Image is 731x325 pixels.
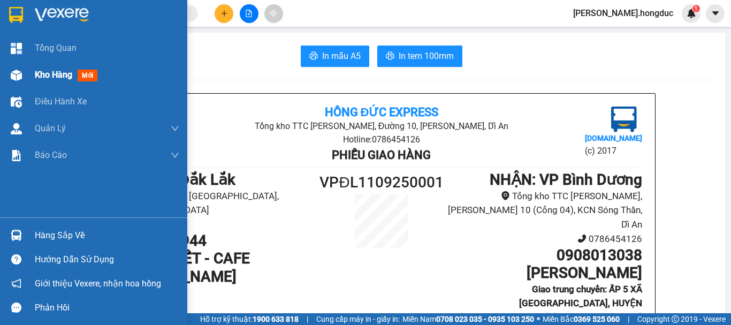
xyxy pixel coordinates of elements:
img: dashboard-icon [11,43,22,54]
span: Điều hành xe [35,95,87,108]
strong: 0369 525 060 [574,315,620,323]
li: Tổng kho TTC [PERSON_NAME], Đường 10, [PERSON_NAME], Dĩ An [208,119,555,133]
span: caret-down [711,9,720,18]
button: file-add [240,4,258,23]
button: aim [264,4,283,23]
span: printer [309,51,318,62]
span: 1 [694,5,698,12]
img: warehouse-icon [11,96,22,108]
span: plus [220,10,228,17]
img: logo.jpg [611,107,637,132]
button: printerIn mẫu A5 [301,46,369,67]
span: [PERSON_NAME].hongduc [565,6,682,20]
div: Hàng sắp về [35,228,179,244]
span: | [307,313,308,325]
b: Phiếu giao hàng [332,148,431,162]
span: | [628,313,629,325]
span: Tổng Quan [35,41,77,55]
sup: 1 [692,5,700,12]
li: (c) 2017 [585,144,642,157]
div: Phản hồi [35,300,179,316]
img: warehouse-icon [11,230,22,241]
div: Hướng dẫn sử dụng [35,252,179,268]
span: In tem 100mm [399,49,454,63]
li: 0786454126 [447,232,642,246]
li: 0389747677 [121,217,316,232]
span: In mẫu A5 [322,49,361,63]
span: question-circle [11,254,21,264]
b: NHẬN : VP Bình Dương [490,171,642,188]
span: environment [501,191,510,200]
span: message [11,303,21,313]
img: icon-new-feature [687,9,696,18]
h1: 0829119944 [121,232,316,250]
span: phone [577,234,587,243]
span: notification [11,278,21,289]
span: down [171,124,179,133]
span: ⚪️ [537,317,540,321]
span: Giới thiệu Vexere, nhận hoa hồng [35,277,161,290]
img: solution-icon [11,150,22,161]
button: printerIn tem 100mm [377,46,462,67]
span: file-add [245,10,253,17]
b: Giao trung chuyển: ẤP 5 XÃ [GEOGRAPHIC_DATA], HUYỆN [GEOGRAPHIC_DATA], [GEOGRAPHIC_DATA] [460,284,642,323]
strong: 1900 633 818 [253,315,299,323]
h1: VPĐL1109250001 [316,171,447,194]
span: mới [78,70,97,81]
span: down [171,151,179,160]
img: warehouse-icon [11,70,22,81]
h1: 0908013038 [447,246,642,264]
span: aim [270,10,277,17]
li: Hotline: 0786454126 [208,133,555,146]
h1: ÁNH TUYẾT - CAFE [PERSON_NAME] [121,250,316,285]
span: Miền Nam [402,313,534,325]
img: warehouse-icon [11,123,22,134]
span: Hỗ trợ kỹ thuật: [200,313,299,325]
button: caret-down [706,4,725,23]
span: Kho hàng [35,70,72,80]
span: copyright [672,315,679,323]
span: Báo cáo [35,148,67,162]
h1: [PERSON_NAME] [447,264,642,282]
li: Tổng kho TTC [PERSON_NAME], [PERSON_NAME] 10 (Cổng 04), KCN Sóng Thần, Dĩ An [447,189,642,232]
button: plus [215,4,233,23]
b: [DOMAIN_NAME] [585,134,642,142]
span: Quản Lý [35,122,66,135]
img: logo-vxr [9,7,23,23]
li: Số nhà 24, Xã [GEOGRAPHIC_DATA], [GEOGRAPHIC_DATA] [121,189,316,217]
span: Cung cấp máy in - giấy in: [316,313,400,325]
span: Miền Bắc [543,313,620,325]
strong: 0708 023 035 - 0935 103 250 [436,315,534,323]
b: Hồng Đức Express [325,105,439,119]
span: printer [386,51,394,62]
